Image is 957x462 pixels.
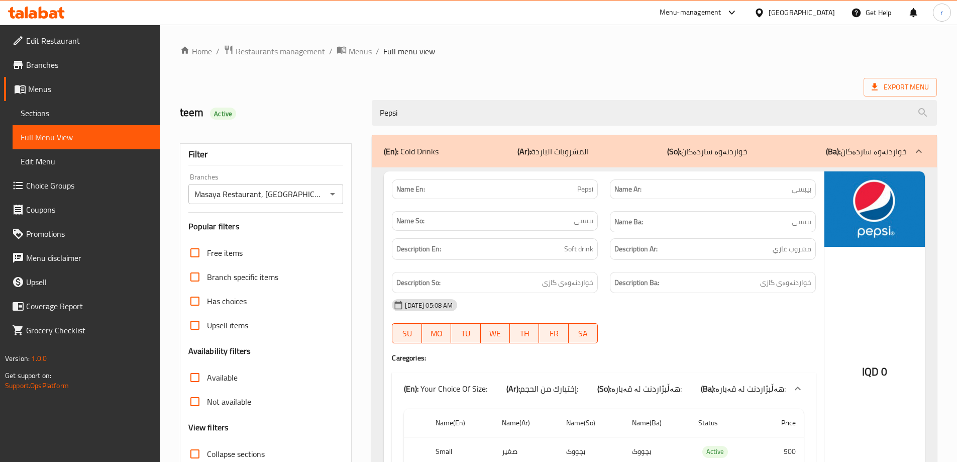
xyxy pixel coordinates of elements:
th: Name(En) [428,409,494,437]
span: Coupons [26,204,152,216]
a: Upsell [4,270,160,294]
th: Name(Ba) [624,409,690,437]
a: Grocery Checklist [4,318,160,342]
h3: Popular filters [188,221,344,232]
span: Active [702,446,728,457]
span: Edit Menu [21,155,152,167]
span: Version: [5,352,30,365]
div: (En): Cold Drinks(Ar):المشروبات الباردة(So):خواردنەوە ساردەکان(Ba):خواردنەوە ساردەکان [372,135,937,167]
strong: Name Ar: [614,184,642,195]
a: Edit Restaurant [4,29,160,53]
span: إختيارك من الحجم: [520,381,578,396]
div: [GEOGRAPHIC_DATA] [769,7,835,18]
button: WE [481,323,510,343]
strong: Description En: [396,243,441,255]
span: Full Menu View [21,131,152,143]
button: FR [539,323,568,343]
a: Menus [4,77,160,101]
span: هەڵبژاردنت لە قەبارە: [611,381,682,396]
span: مشروب غازي [773,243,811,255]
span: Menu disclaimer [26,252,152,264]
span: Export Menu [864,78,937,97]
span: Branch specific items [207,271,278,283]
a: Support.OpsPlatform [5,379,69,392]
a: Sections [13,101,160,125]
b: (En): [384,144,398,159]
strong: Description So: [396,276,441,289]
a: Edit Menu [13,149,160,173]
h4: Caregories: [392,353,816,363]
span: IQD [862,362,879,382]
span: SA [573,326,594,341]
div: (En): Your Choice Of Size:(Ar):إختيارك من الحجم:(So):هەڵبژاردنت لە قەبارە:(Ba):هەڵبژاردنت لە قەبارە: [392,373,816,405]
a: Branches [4,53,160,77]
a: Menu disclaimer [4,246,160,270]
span: خواردنەوەی گازی [760,276,811,289]
nav: breadcrumb [180,45,937,58]
span: Has choices [207,295,247,307]
a: Full Menu View [13,125,160,149]
strong: Name Ba: [614,216,643,228]
b: (So): [597,381,611,396]
span: 1.0.0 [31,352,47,365]
span: Edit Restaurant [26,35,152,47]
span: Available [207,372,238,384]
b: (Ar): [517,144,531,159]
a: Coupons [4,198,160,222]
a: Promotions [4,222,160,246]
span: خواردنەوەی گازی [542,276,593,289]
strong: Description Ba: [614,276,659,289]
button: TU [451,323,480,343]
span: Restaurants management [236,45,325,57]
span: Active [210,109,236,119]
div: Filter [188,144,344,165]
th: Price [757,409,804,437]
button: MO [422,323,451,343]
span: TU [455,326,476,341]
span: Free items [207,247,243,259]
p: خواردنەوە ساردەکان [826,145,907,157]
p: المشروبات الباردة [517,145,589,157]
button: TH [510,323,539,343]
span: Sections [21,107,152,119]
span: Soft drink [564,243,593,255]
span: Collapse sections [207,448,265,460]
button: SA [569,323,598,343]
span: 0 [881,362,887,382]
b: (Ba): [701,381,715,396]
span: SU [396,326,417,341]
span: Coverage Report [26,300,152,312]
h3: Availability filters [188,345,251,357]
span: r [940,7,943,18]
span: Upsell [26,276,152,288]
h3: View filters [188,422,229,433]
b: (En): [404,381,418,396]
th: Name(Ar) [494,409,558,437]
strong: Description Ar: [614,243,658,255]
li: / [376,45,379,57]
span: Promotions [26,228,152,240]
p: Your Choice Of Size: [404,383,487,395]
th: Name(So) [558,409,624,437]
h2: teem [180,105,360,120]
button: Open [326,187,340,201]
span: بیپسی [574,216,593,226]
li: / [329,45,333,57]
a: Coverage Report [4,294,160,318]
span: TH [514,326,535,341]
a: Restaurants management [224,45,325,58]
span: FR [543,326,564,341]
span: Choice Groups [26,179,152,192]
span: Not available [207,396,251,408]
a: Menus [337,45,372,58]
span: Grocery Checklist [26,324,152,336]
span: Pepsi [577,184,593,195]
b: (Ba): [826,144,840,159]
b: (So): [667,144,681,159]
input: search [372,100,937,126]
th: Status [690,409,757,437]
span: Menus [28,83,152,95]
span: Full menu view [383,45,435,57]
span: MO [426,326,447,341]
li: / [216,45,220,57]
